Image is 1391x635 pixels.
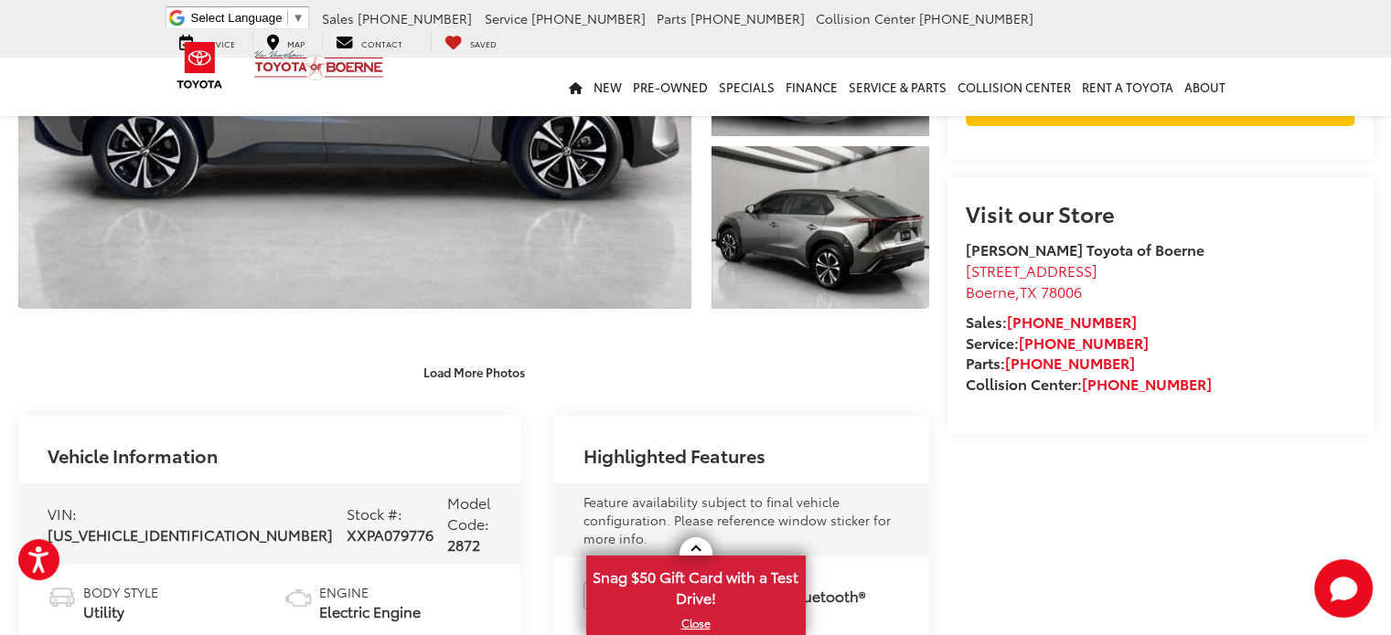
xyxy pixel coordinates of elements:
[966,332,1149,353] strong: Service:
[191,11,305,25] a: Select Language​
[583,445,765,465] h2: Highlighted Features
[966,352,1135,373] strong: Parts:
[657,9,687,27] span: Parts
[83,583,158,601] span: Body Style
[966,259,1097,280] span: [STREET_ADDRESS]
[1005,352,1135,373] a: [PHONE_NUMBER]
[319,583,421,601] span: Engine
[1314,559,1373,618] button: Toggle Chat Window
[966,201,1354,225] h2: Visit our Store
[253,49,384,81] img: Vic Vaughan Toyota of Boerne
[470,37,497,49] span: Saved
[952,58,1076,116] a: Collision Center
[966,311,1137,332] strong: Sales:
[252,33,318,51] a: Map
[48,503,77,524] span: VIN:
[411,355,538,387] button: Load More Photos
[588,58,627,116] a: New
[690,9,805,27] span: [PHONE_NUMBER]
[485,9,528,27] span: Service
[322,33,416,51] a: Contact
[583,492,891,547] span: Feature availability subject to final vehicle configuration. Please reference window sticker for ...
[966,259,1097,302] a: [STREET_ADDRESS] Boerne,TX 78006
[191,11,283,25] span: Select Language
[447,534,480,555] span: 2872
[588,557,804,613] span: Snag $50 Gift Card with a Test Drive!
[166,36,234,95] img: Toyota
[843,58,952,116] a: Service & Parts: Opens in a new tab
[293,11,305,25] span: ▼
[322,9,354,27] span: Sales
[789,586,865,607] span: Bluetooth®
[48,445,218,465] h2: Vehicle Information
[1179,58,1231,116] a: About
[816,9,915,27] span: Collision Center
[966,373,1212,394] strong: Collision Center:
[563,58,588,116] a: Home
[358,9,472,27] span: [PHONE_NUMBER]
[347,524,433,545] span: XXPA079776
[531,9,646,27] span: [PHONE_NUMBER]
[431,33,510,51] a: My Saved Vehicles
[347,503,402,524] span: Stock #:
[1314,559,1373,618] svg: Start Chat
[583,581,613,610] img: Adaptive Cruise Control
[1082,373,1212,394] a: [PHONE_NUMBER]
[1019,332,1149,353] a: [PHONE_NUMBER]
[966,238,1204,259] strong: [PERSON_NAME] Toyota of Boerne
[166,33,249,51] a: Service
[709,144,931,311] img: 2024 Toyota bZ4X XLE
[966,280,1015,302] span: Boerne
[780,58,843,116] a: Finance
[287,11,288,25] span: ​
[83,601,158,622] span: Utility
[712,146,929,310] a: Expand Photo 3
[48,524,333,545] span: [US_VEHICLE_IDENTIFICATION_NUMBER]
[627,58,713,116] a: Pre-Owned
[713,58,780,116] a: Specials
[1041,280,1082,302] span: 78006
[447,492,491,534] span: Model Code:
[1007,311,1137,332] a: [PHONE_NUMBER]
[919,9,1033,27] span: [PHONE_NUMBER]
[319,601,421,622] span: Electric Engine
[1076,58,1179,116] a: Rent a Toyota
[1020,280,1037,302] span: TX
[966,280,1082,302] span: ,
